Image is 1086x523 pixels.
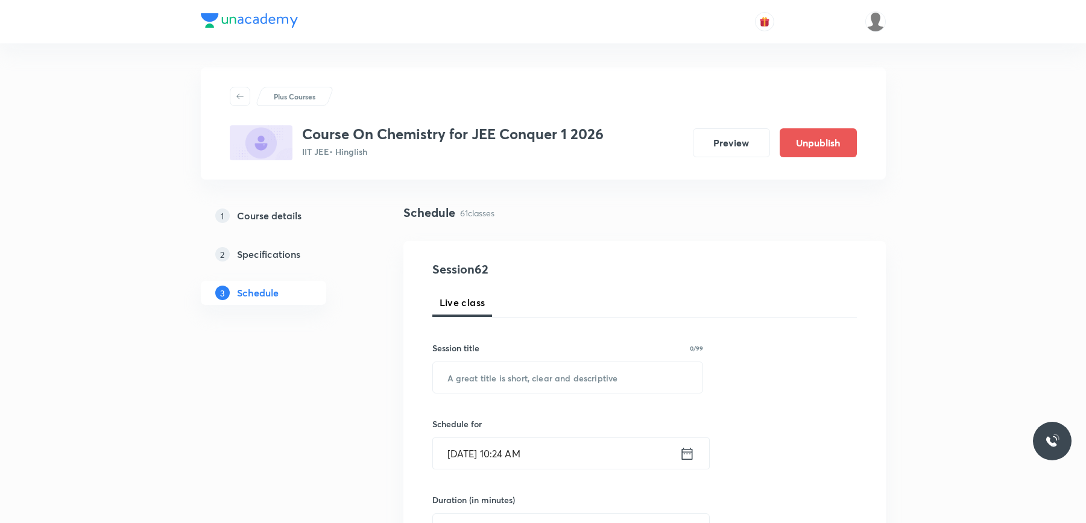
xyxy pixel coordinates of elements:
img: Shubham K Singh [865,11,886,32]
img: 9CC2FC1B-22A6-4877-BC0C-A0559E67D09F_plus.png [230,125,292,160]
a: 1Course details [201,204,365,228]
p: 3 [215,286,230,300]
p: Plus Courses [274,91,315,102]
h4: Schedule [403,204,455,222]
h3: Course On Chemistry for JEE Conquer 1 2026 [302,125,604,143]
h5: Course details [237,208,301,223]
h6: Schedule for [432,418,704,430]
p: IIT JEE • Hinglish [302,145,604,158]
h5: Schedule [237,286,279,300]
button: Unpublish [780,128,857,157]
p: 1 [215,208,230,223]
img: ttu [1045,434,1059,448]
button: Preview [693,128,770,157]
h6: Duration (in minutes) [432,493,515,506]
p: 61 classes [460,207,494,219]
span: Live class [440,295,485,310]
img: avatar [759,16,770,27]
p: 0/99 [690,345,703,351]
h4: Session 62 [432,260,652,278]
a: Company Logo [201,13,298,31]
p: 2 [215,247,230,261]
button: avatar [755,12,774,31]
h6: Session title [432,342,479,354]
h5: Specifications [237,247,300,261]
img: Company Logo [201,13,298,28]
a: 2Specifications [201,242,365,266]
input: A great title is short, clear and descriptive [433,362,703,393]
